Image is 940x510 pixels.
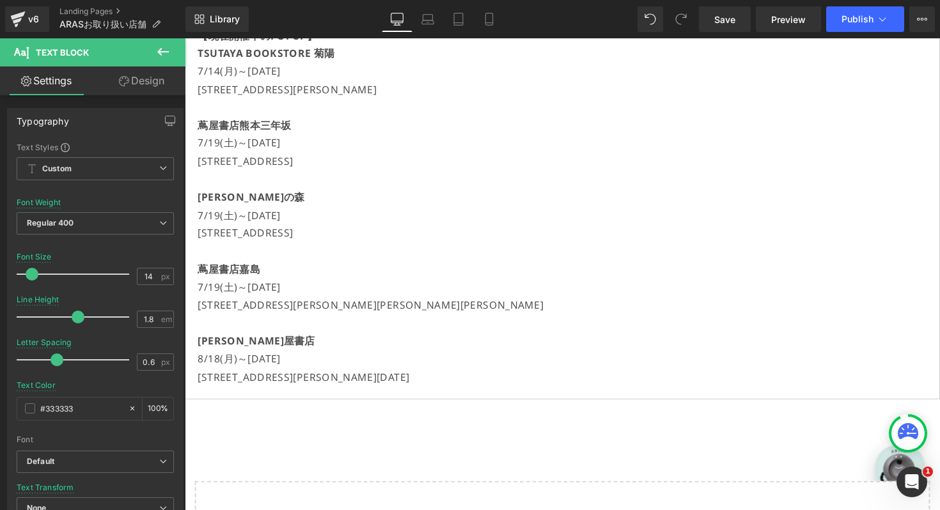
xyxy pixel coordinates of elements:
div: Text Styles [17,142,174,152]
a: New Library [185,6,249,32]
strong: [PERSON_NAME]屋書店 [13,303,134,317]
span: Library [210,13,240,25]
div: Font Weight [17,198,61,207]
b: Custom [42,164,72,174]
span: px [161,272,172,281]
button: Publish [826,6,904,32]
a: Desktop [382,6,412,32]
div: Text Transform [17,483,74,492]
i: Default [27,456,54,467]
span: [STREET_ADDRESS][PERSON_NAME][PERSON_NAME][PERSON_NAME] [13,267,368,281]
a: Design [95,66,188,95]
a: Laptop [412,6,443,32]
span: 7/19(土)～[DATE] [13,174,98,189]
span: Save [714,13,735,26]
span: 7/14(月)～[DATE] [13,27,98,41]
iframe: Intercom live chat [897,467,927,497]
strong: TSUTAYA BOOKSTORE 菊陽 [13,8,153,22]
strong: 蔦屋書店熊本三年坂 [13,82,109,97]
a: ホーム [4,377,84,409]
span: 8/18(月)～[DATE] [13,321,98,336]
div: Typography [17,109,69,127]
a: チャット [84,377,165,409]
span: ホーム [33,396,56,406]
strong: 蔦屋書店嘉島 [13,229,77,243]
input: Color [40,401,122,415]
span: Publish [842,14,873,24]
span: [STREET_ADDRESS] [13,192,111,206]
a: v6 [5,6,49,32]
span: [STREET_ADDRESS] [13,119,111,133]
span: Text Block [36,47,89,58]
div: Text Color [17,381,56,390]
div: Font Size [17,252,52,261]
div: v6 [26,11,42,27]
div: Font [17,435,174,444]
button: More [909,6,935,32]
span: Preview [771,13,806,26]
div: Line Height [17,295,59,304]
a: Preview [756,6,821,32]
div: % [143,398,173,420]
span: 1 [923,467,933,477]
div: Letter Spacing [17,338,72,347]
b: Regular 400 [27,218,74,228]
button: Redo [668,6,694,32]
span: チャット [109,397,140,407]
strong: [PERSON_NAME]の森 [13,156,123,170]
span: [STREET_ADDRESS][PERSON_NAME] [13,45,196,59]
a: Tablet [443,6,474,32]
a: Mobile [474,6,505,32]
span: px [161,358,172,366]
button: Undo [638,6,663,32]
span: 7/19(土)～[DATE] [13,100,98,114]
a: Landing Pages [59,6,185,17]
span: ARASお取り扱い店舗 [59,19,146,29]
span: em [161,315,172,323]
span: 7/19(土)～[DATE] [13,248,98,262]
a: 設定 [165,377,246,409]
span: 設定 [198,396,213,406]
p: [STREET_ADDRESS][PERSON_NAME][DATE] [13,338,760,357]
